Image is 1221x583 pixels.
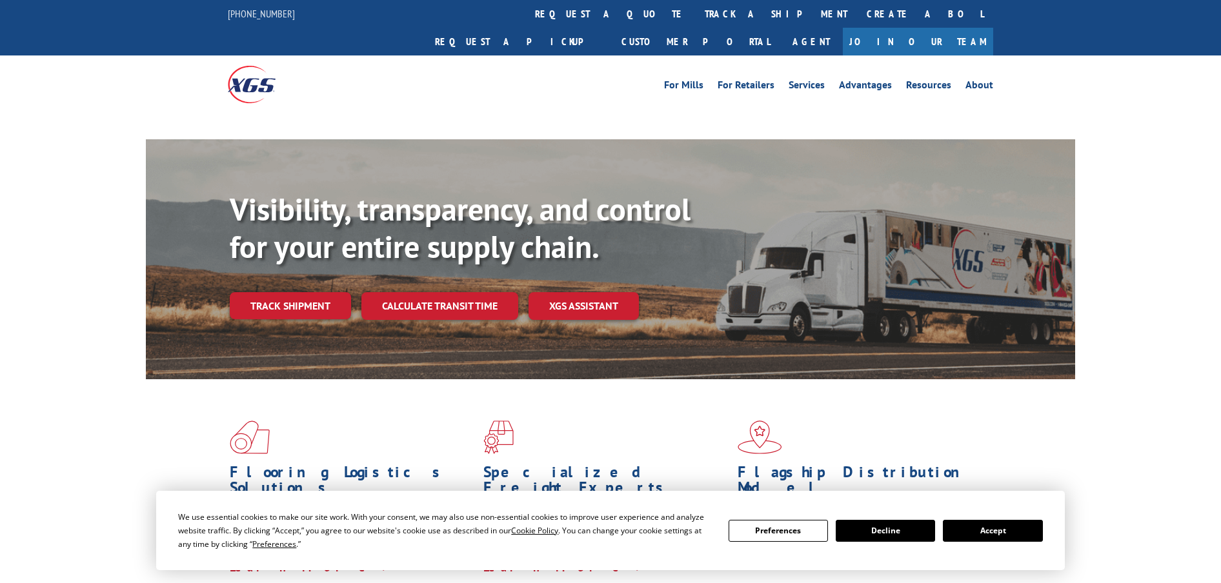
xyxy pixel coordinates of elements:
[361,292,518,320] a: Calculate transit time
[178,510,712,551] div: We use essential cookies to make our site work. With your consent, we may also use non-essential ...
[529,292,639,320] a: XGS ASSISTANT
[943,520,1042,542] button: Accept
[965,80,993,94] a: About
[230,420,270,454] img: xgs-icon-total-supply-chain-intelligence-red
[230,292,351,319] a: Track shipment
[789,80,825,94] a: Services
[228,7,295,20] a: [PHONE_NUMBER]
[836,520,935,542] button: Decline
[843,28,993,55] a: Join Our Team
[612,28,780,55] a: Customer Portal
[738,420,782,454] img: xgs-icon-flagship-distribution-model-red
[156,491,1065,570] div: Cookie Consent Prompt
[839,80,892,94] a: Advantages
[425,28,612,55] a: Request a pickup
[906,80,951,94] a: Resources
[780,28,843,55] a: Agent
[483,560,644,575] a: Learn More >
[511,525,558,536] span: Cookie Policy
[738,464,982,502] h1: Flagship Distribution Model
[729,520,828,542] button: Preferences
[664,80,703,94] a: For Mills
[483,464,727,502] h1: Specialized Freight Experts
[230,189,691,266] b: Visibility, transparency, and control for your entire supply chain.
[483,420,514,454] img: xgs-icon-focused-on-flooring-red
[252,539,296,549] span: Preferences
[718,80,774,94] a: For Retailers
[230,560,390,575] a: Learn More >
[230,464,474,502] h1: Flooring Logistics Solutions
